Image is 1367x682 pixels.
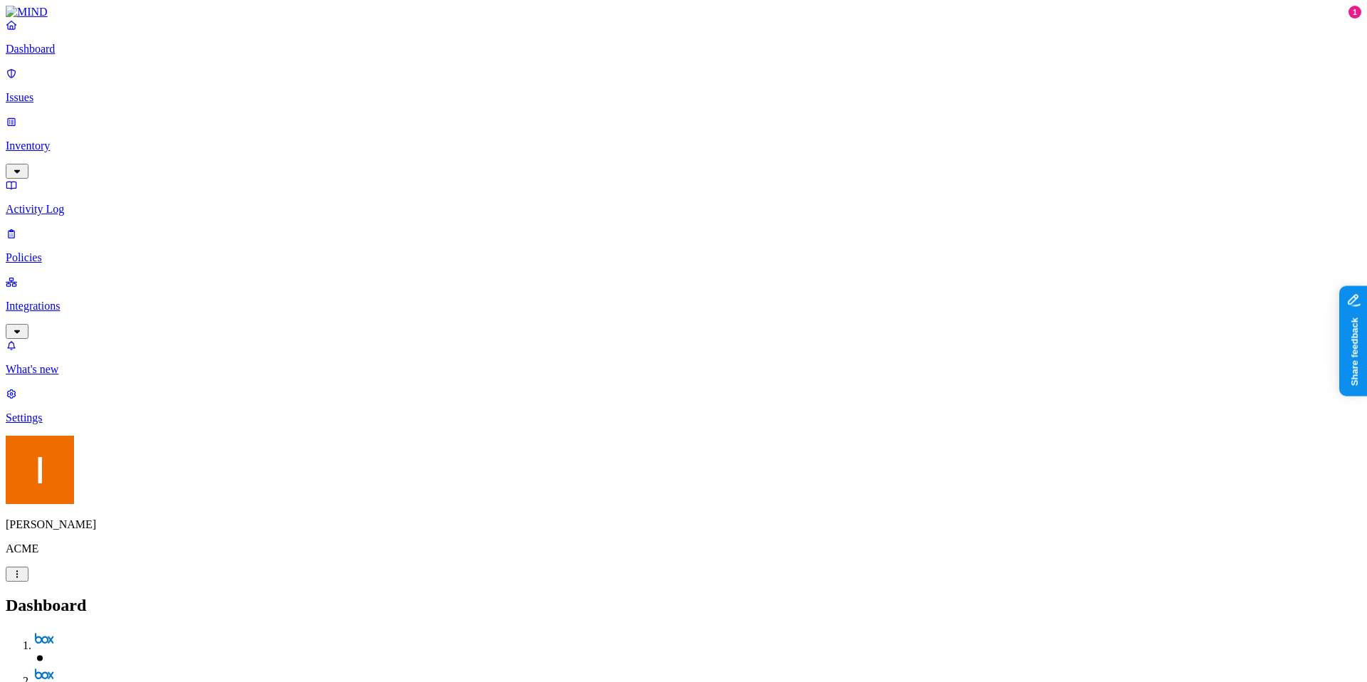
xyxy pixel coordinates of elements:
[6,518,1361,531] p: [PERSON_NAME]
[6,140,1361,152] p: Inventory
[1348,6,1361,19] div: 1
[6,179,1361,216] a: Activity Log
[6,91,1361,104] p: Issues
[6,363,1361,376] p: What's new
[6,19,1361,56] a: Dashboard
[6,276,1361,337] a: Integrations
[6,6,48,19] img: MIND
[6,67,1361,104] a: Issues
[6,411,1361,424] p: Settings
[6,387,1361,424] a: Settings
[6,436,74,504] img: Isaac Leipprandt
[6,43,1361,56] p: Dashboard
[6,251,1361,264] p: Policies
[6,203,1361,216] p: Activity Log
[6,300,1361,313] p: Integrations
[6,339,1361,376] a: What's new
[6,596,1361,615] h2: Dashboard
[34,629,54,649] img: svg%3e
[6,227,1361,264] a: Policies
[6,115,1361,177] a: Inventory
[6,6,1361,19] a: MIND
[6,542,1361,555] p: ACME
